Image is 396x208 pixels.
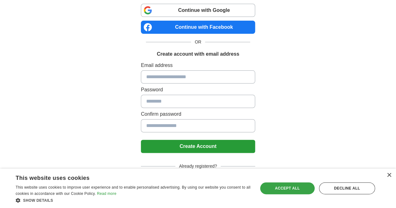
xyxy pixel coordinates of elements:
span: Already registered? [175,163,221,170]
span: OR [191,39,205,45]
span: This website uses cookies to improve user experience and to enable personalised advertising. By u... [16,185,250,196]
a: Continue with Google [141,4,255,17]
div: Show details [16,197,251,203]
h1: Create account with email address [157,50,239,58]
button: Create Account [141,140,255,153]
div: Close [387,173,391,178]
label: Email address [141,62,255,69]
a: Read more, opens a new window [97,191,116,196]
span: Show details [23,198,53,203]
div: Decline all [319,182,375,194]
div: Accept all [260,182,315,194]
a: Continue with Facebook [141,21,255,34]
label: Confirm password [141,110,255,118]
label: Password [141,86,255,94]
div: This website uses cookies [16,172,235,182]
